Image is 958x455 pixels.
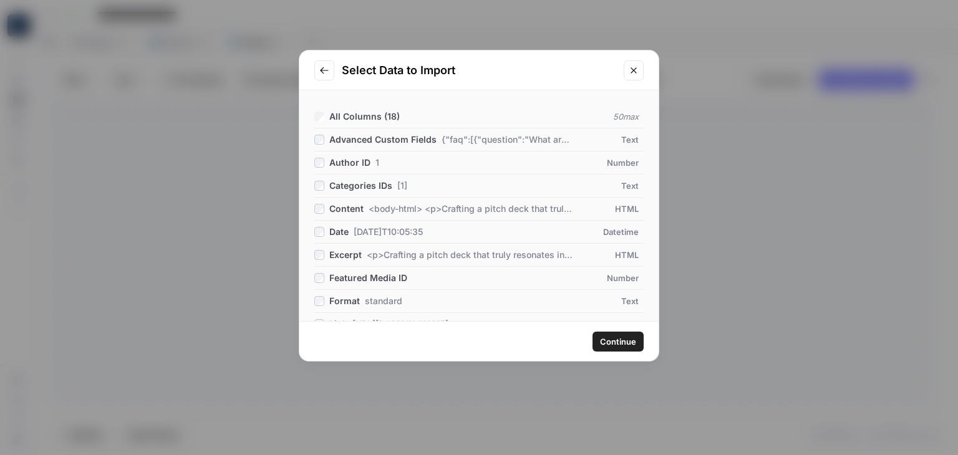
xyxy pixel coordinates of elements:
[624,60,644,80] button: Close modal
[613,110,639,123] span: 50 max
[329,203,364,215] span: Content
[375,156,379,169] span: 1
[369,203,573,215] span: <body-html> <p>Crafting a pitch deck that truly resonates investors is as much science as it is art.
[600,335,636,348] span: Continue
[314,135,324,145] input: Advanced Custom Fields{"faq":[{"question":"What are the 4 key points in a pitch deck?","answer":"...
[593,332,644,352] button: Continue
[329,180,392,192] span: Categories IDs
[329,156,370,169] span: Author ID
[442,133,573,146] span: {"faq":[{"question":"What are the 4 key points in a pitch deck?","answer":"<!-- wp:heading -->\r\n\r
[367,249,573,261] span: <p>Crafting a pitch deck that truly resonates investors is as much science as it is art. Did you kno
[314,227,324,237] input: Date[DATE]T10:05:35
[314,250,324,260] input: Excerpt<p>Crafting a pitch deck that truly resonates investors is as much science as it is art. D...
[329,249,362,261] span: Excerpt
[352,318,448,330] span: https://qubit.capital/?p=53184
[329,226,349,238] span: Date
[314,181,324,191] input: Categories IDs[1]
[568,295,639,307] div: Text
[568,203,639,215] div: HTML
[314,112,324,122] input: All Columns (18)
[329,133,437,146] span: Advanced Custom Fields
[314,204,324,214] input: Content<body-html> <p>Crafting a pitch deck that truly resonates investors is as much science as ...
[329,111,400,122] span: All Columns ( 18 )
[568,249,639,261] div: HTML
[329,318,347,330] span: Link
[314,296,324,306] input: Formatstandard
[342,62,616,79] h2: Select Data to Import
[568,133,639,146] div: Text
[397,180,407,192] span: [1]
[314,60,334,80] button: Go to previous step
[568,272,639,284] div: Number
[354,226,423,238] span: 2025-10-08T10:05:35
[568,180,639,192] div: Text
[329,272,407,284] span: Featured Media ID
[329,295,360,307] span: Format
[314,273,324,283] input: Featured Media ID
[568,318,639,330] div: URL
[365,295,402,307] span: standard
[314,319,324,329] input: Link[URL][DOMAIN_NAME]
[314,158,324,168] input: Author ID1
[568,226,639,238] div: Datetime
[568,156,639,169] div: Number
